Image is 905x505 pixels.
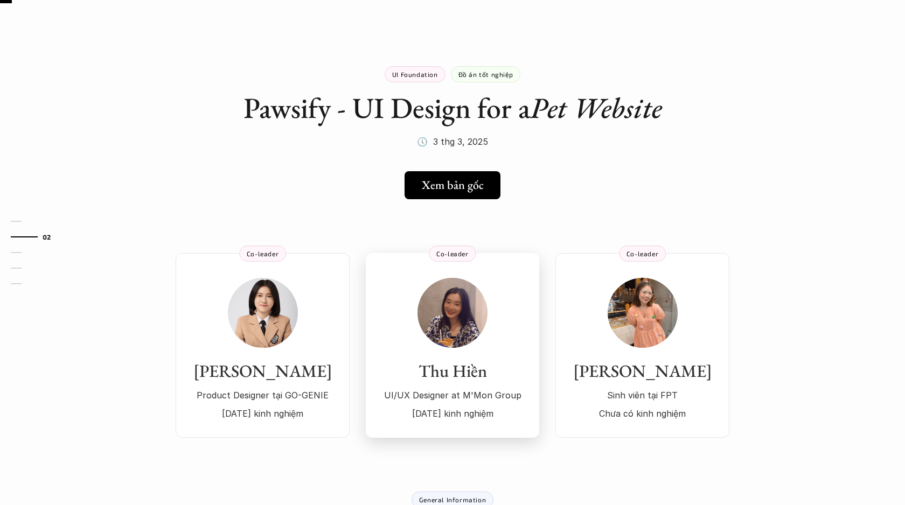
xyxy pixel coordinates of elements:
[566,405,719,422] p: Chưa có kinh nghiệm
[458,71,513,78] p: Đồ án tốt nghiệp
[377,387,528,403] p: UI/UX Designer at M'Mon Group
[436,250,468,257] p: Co-leader
[186,405,339,422] p: [DATE] kinh nghiệm
[247,250,279,257] p: Co-leader
[11,230,62,243] a: 02
[419,496,486,503] p: General Information
[417,134,488,150] p: 🕔 3 thg 3, 2025
[555,253,729,438] a: [PERSON_NAME]Sinh viên tại FPTChưa có kinh nghiệmCo-leader
[530,89,662,127] em: Pet Website
[566,361,719,381] h3: [PERSON_NAME]
[392,71,438,78] p: UI Foundation
[186,387,339,403] p: Product Designer tại GO-GENIE
[377,361,528,381] h3: Thu Hiền
[366,253,539,438] a: Thu HiềnUI/UX Designer at M'Mon Group[DATE] kinh nghiệmCo-leader
[243,90,662,125] h1: Pawsify - UI Design for a
[43,233,51,241] strong: 02
[422,178,484,192] h5: Xem bản gốc
[626,250,658,257] p: Co-leader
[377,405,528,422] p: [DATE] kinh nghiệm
[176,253,350,438] a: [PERSON_NAME]Product Designer tại GO-GENIE[DATE] kinh nghiệmCo-leader
[186,361,339,381] h3: [PERSON_NAME]
[405,171,500,199] a: Xem bản gốc
[566,387,719,403] p: Sinh viên tại FPT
